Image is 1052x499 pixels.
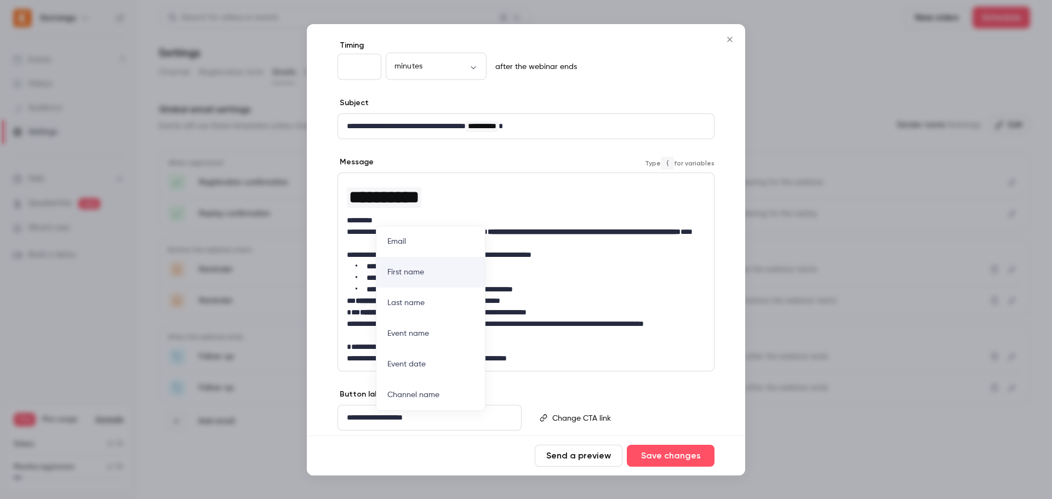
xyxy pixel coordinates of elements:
div: editor [338,173,714,371]
div: minutes [386,61,487,72]
li: Email [376,226,485,257]
li: Last name [376,288,485,318]
button: Close [719,28,741,50]
li: Event date [376,349,485,380]
div: editor [338,405,521,430]
div: editor [338,114,714,139]
button: Save changes [627,445,714,467]
label: Subject [338,97,369,108]
label: Button label [338,389,386,400]
li: Event name [376,318,485,349]
div: editor [548,405,713,431]
button: Send a preview [535,445,622,467]
label: Message [338,157,374,168]
span: Type for variables [645,157,714,170]
label: Timing [338,40,714,51]
p: after the webinar ends [491,61,577,72]
li: Channel name [376,380,485,410]
code: { [661,157,674,170]
li: First name [376,257,485,288]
